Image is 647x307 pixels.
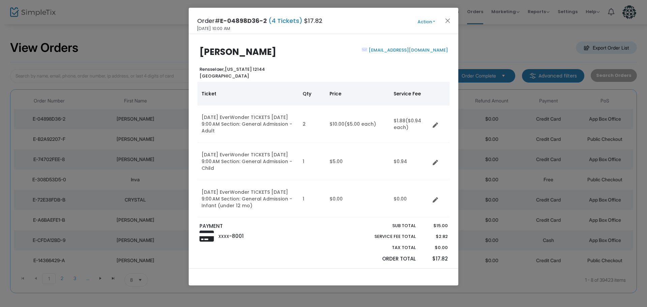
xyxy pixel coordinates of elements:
span: Rensselaer, [199,66,225,72]
td: $10.00 [326,105,390,143]
th: Service Fee [390,82,430,105]
td: [DATE] EverWonder TICKETS [DATE] 9:00 AM Section: General Admission - Infant (under 12 mo) [197,180,299,218]
td: [DATE] EverWonder TICKETS [DATE] 9:00 AM Section: General Admission - Child [197,143,299,180]
td: $0.00 [390,180,430,218]
span: ($5.00 each) [344,121,376,127]
div: Data table [197,82,450,218]
span: E-04898D36-2 [220,17,267,25]
b: [US_STATE] 12144 [GEOGRAPHIC_DATA] [199,66,265,79]
button: Close [443,16,452,25]
p: Sub total [359,222,416,229]
td: 2 [299,105,326,143]
span: XXXX [218,234,229,239]
span: (4 Tickets) [267,17,304,25]
p: PAYMENT [199,222,320,230]
td: $0.94 [390,143,430,180]
a: [EMAIL_ADDRESS][DOMAIN_NAME] [367,47,448,53]
p: $15.00 [422,222,448,229]
th: Price [326,82,390,105]
td: 1 [299,180,326,218]
td: $5.00 [326,143,390,180]
p: Service Fee Total [359,233,416,240]
td: [DATE] EverWonder TICKETS [DATE] 9:00 AM Section: General Admission - Adult [197,105,299,143]
span: -8001 [229,233,244,240]
th: Qty [299,82,326,105]
span: ($0.94 each) [394,117,421,131]
b: [PERSON_NAME] [199,46,276,58]
h4: Order# $17.82 [197,16,322,25]
p: $0.00 [422,244,448,251]
td: 1 [299,143,326,180]
button: Action [406,18,446,26]
th: Ticket [197,82,299,105]
p: Tax Total [359,244,416,251]
td: $1.88 [390,105,430,143]
p: $17.82 [422,255,448,263]
td: $0.00 [326,180,390,218]
p: $2.82 [422,233,448,240]
p: Order Total [359,255,416,263]
span: [DATE] 10:00 AM [197,25,230,32]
